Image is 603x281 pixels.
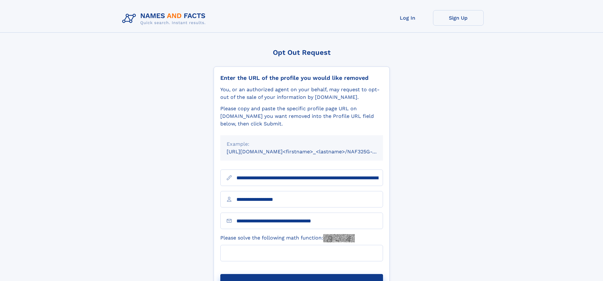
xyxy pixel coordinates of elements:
[220,105,383,128] div: Please copy and paste the specific profile page URL on [DOMAIN_NAME] you want removed into the Pr...
[220,74,383,81] div: Enter the URL of the profile you would like removed
[220,86,383,101] div: You, or an authorized agent on your behalf, may request to opt-out of the sale of your informatio...
[382,10,433,26] a: Log In
[220,234,355,242] label: Please solve the following math function:
[227,149,395,155] small: [URL][DOMAIN_NAME]<firstname>_<lastname>/NAF325G-xxxxxxxx
[120,10,211,27] img: Logo Names and Facts
[433,10,484,26] a: Sign Up
[214,48,390,56] div: Opt Out Request
[227,140,377,148] div: Example:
